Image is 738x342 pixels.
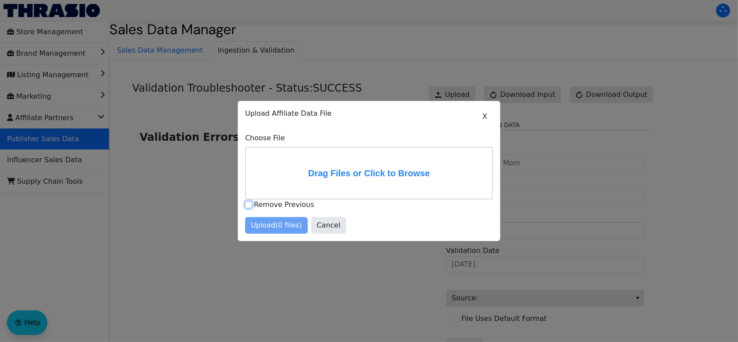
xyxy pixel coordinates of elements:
span: X [482,111,487,122]
label: Drag Files or Click to Browse [246,148,492,199]
p: Upload Affiliate Data File [245,108,493,119]
span: Cancel [317,220,341,231]
label: Choose File [245,133,493,143]
button: Cancel [311,217,346,234]
button: X [477,108,493,125]
label: Remove Previous [254,200,314,209]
